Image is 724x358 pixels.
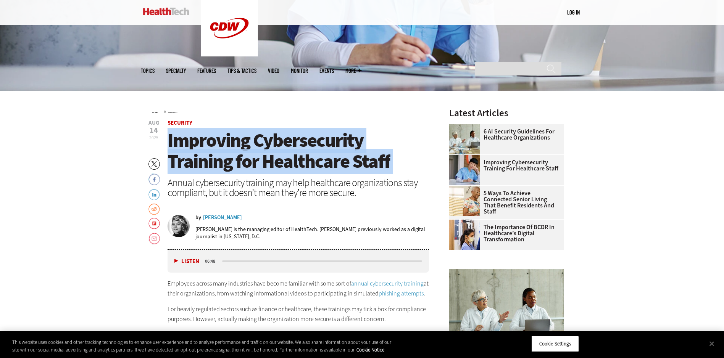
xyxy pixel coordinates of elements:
span: More [345,68,361,74]
div: media player [168,250,429,273]
button: Listen [174,258,199,264]
a: 6 AI Security Guidelines for Healthcare Organizations [449,128,559,141]
a: Doctors reviewing tablet [449,220,484,226]
div: » [152,108,429,114]
button: Close [703,335,720,352]
a: CDW [201,50,258,58]
p: For heavily regulated sectors such as finance or healthcare, these trainings may tick a box for c... [168,304,429,324]
a: Home [152,111,158,114]
a: Events [319,68,334,74]
a: Tips & Tactics [227,68,256,74]
img: Doctors meeting in the office [449,124,480,154]
a: Doctors meeting in the office [449,124,484,130]
span: Improving Cybersecurity Training for Healthcare Staff [168,128,390,174]
a: annual cybersecurity training [351,279,424,287]
div: duration [204,258,221,265]
a: Video [268,68,279,74]
div: Annual cybersecurity training may help healthcare organizations stay compliant, but it doesn’t me... [168,178,429,197]
div: This website uses cookies and other tracking technologies to enhance user experience and to analy... [12,339,398,353]
a: Log in [567,9,580,16]
a: 5 Ways to Achieve Connected Senior Living That Benefit Residents and Staff [449,190,559,215]
img: Teta-Alim [168,215,190,237]
button: Cookie Settings [531,336,579,352]
a: [PERSON_NAME] [203,215,242,220]
a: Features [197,68,216,74]
a: Security [168,119,192,127]
img: Doctors meeting in the office [449,269,564,355]
span: 2025 [149,135,158,141]
span: Topics [141,68,155,74]
a: Improving Cybersecurity Training for Healthcare Staff [449,159,559,172]
img: Home [143,8,189,15]
a: Networking Solutions for Senior Living [449,186,484,192]
span: Specialty [166,68,186,74]
a: More information about your privacy [356,347,384,353]
a: Security [168,111,177,114]
span: 14 [148,127,160,134]
a: The Importance of BCDR in Healthcare’s Digital Transformation [449,224,559,242]
img: Doctors reviewing tablet [449,220,480,250]
a: MonITor [291,68,308,74]
p: Employees across many industries have become familiar with some sort of at their organizations, f... [168,279,429,298]
img: nurse studying on computer [449,155,480,185]
a: nurse studying on computer [449,155,484,161]
span: Aug [148,120,160,126]
p: [PERSON_NAME] is the managing editor of HealthTech. [PERSON_NAME] previously worked as a digital ... [195,226,429,240]
h3: Latest Articles [449,108,564,118]
span: by [195,215,201,220]
a: phishing attempts [379,289,424,297]
div: User menu [567,8,580,16]
img: Networking Solutions for Senior Living [449,186,480,216]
